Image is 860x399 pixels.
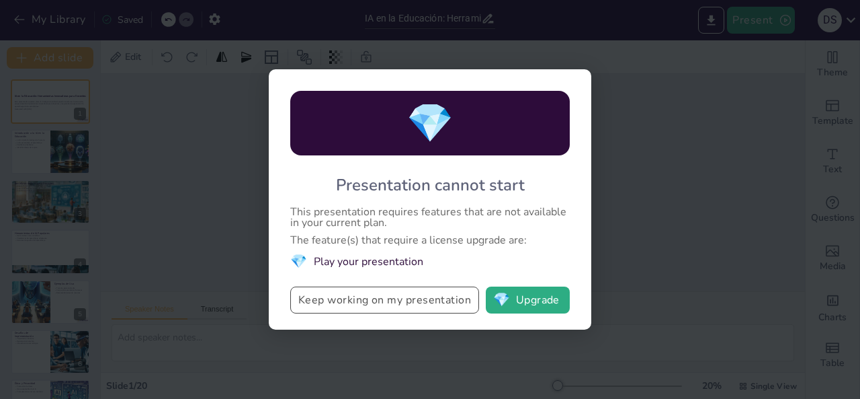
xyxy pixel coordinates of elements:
button: diamondUpgrade [486,287,570,314]
button: Keep working on my presentation [290,287,479,314]
div: Presentation cannot start [336,174,525,196]
div: The feature(s) that require a license upgrade are: [290,235,570,246]
span: diamond [406,98,454,149]
span: diamond [290,252,307,270]
div: This presentation requires features that are not available in your current plan. [290,207,570,228]
li: Play your presentation [290,252,570,270]
span: diamond [493,293,510,307]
